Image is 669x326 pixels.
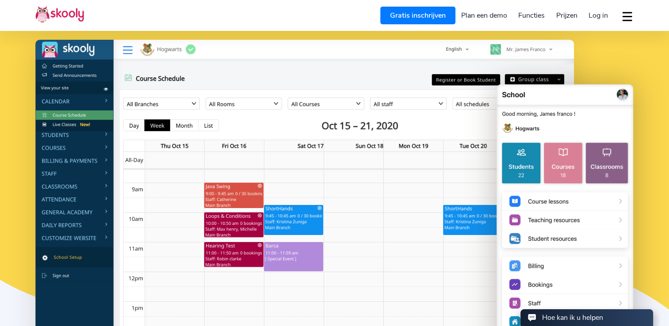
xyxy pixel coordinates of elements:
a: Prijzen [550,8,583,23]
span: Log in [589,11,608,20]
img: Skooly [35,6,84,23]
a: Plan een demo [455,8,513,23]
span: Prijzen [556,11,577,20]
a: Functies [512,8,550,23]
a: Gratis inschrijven [380,7,455,24]
button: dropdown menu [621,6,634,27]
a: Log in [583,8,614,23]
